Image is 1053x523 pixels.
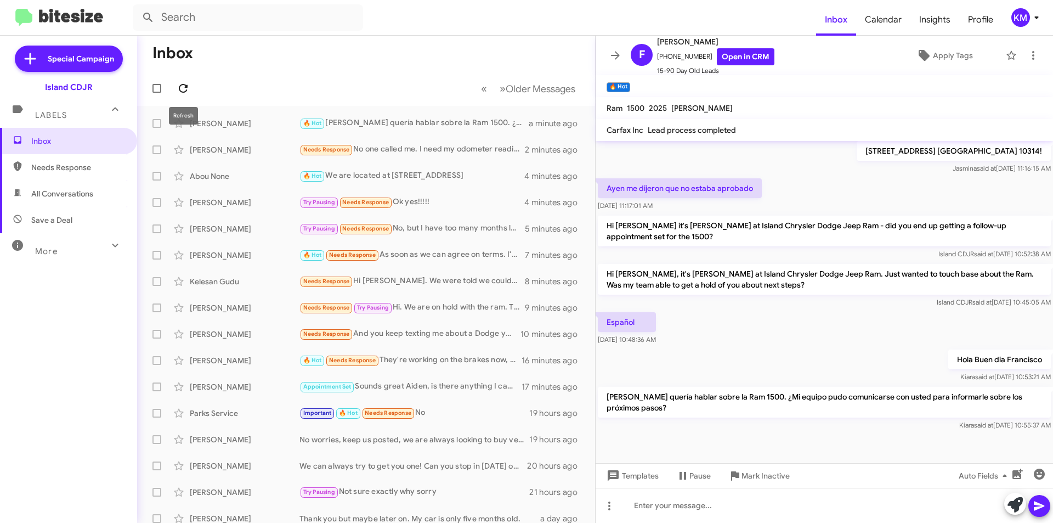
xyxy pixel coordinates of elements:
span: Needs Response [329,251,376,258]
span: Profile [959,4,1002,36]
p: Hi [PERSON_NAME] it's [PERSON_NAME] at Island Chrysler Dodge Jeep Ram - did you end up getting a ... [598,216,1051,246]
div: Hi. We are on hold with the ram. This was for my fire dept and we had to put the purchase on hold... [299,301,525,314]
span: Save a Deal [31,215,72,226]
div: [PERSON_NAME] [190,355,299,366]
a: Insights [910,4,959,36]
span: Needs Response [303,146,350,153]
nav: Page navigation example [475,77,582,100]
h1: Inbox [152,44,193,62]
span: 🔥 Hot [303,172,322,179]
div: 19 hours ago [529,408,586,419]
div: 20 hours ago [527,460,586,471]
span: Important [303,409,332,417]
div: 21 hours ago [529,487,586,498]
span: Island CDJR [DATE] 10:52:38 AM [938,250,1051,258]
span: Mark Inactive [741,466,790,486]
div: 4 minutes ago [524,171,586,182]
span: Needs Response [342,199,389,206]
span: Try Pausing [303,199,335,206]
span: Needs Response [329,357,376,364]
span: 1500 [627,103,644,113]
span: [PERSON_NAME] [671,103,733,113]
span: 🔥 Hot [303,251,322,258]
span: Needs Response [342,225,389,232]
span: Kiara [DATE] 10:55:37 AM [959,421,1051,429]
span: 15-90 Day Old Leads [657,65,774,76]
span: More [35,246,58,256]
p: Español [598,312,656,332]
span: Carfax Inc [607,125,643,135]
span: All Conversations [31,188,93,199]
a: Inbox [816,4,856,36]
span: Inbox [31,136,124,147]
p: Hola Buen dia Francisco [948,350,1051,369]
span: Older Messages [506,83,575,95]
span: said at [972,298,992,306]
div: 17 minutes ago [522,381,586,392]
button: Auto Fields [950,466,1020,486]
span: said at [974,421,993,429]
div: [PERSON_NAME] [190,460,299,471]
span: 🔥 Hot [303,120,322,127]
div: 9 minutes ago [525,302,586,313]
span: Auto Fields [959,466,1011,486]
span: Kiara [DATE] 10:53:21 AM [960,373,1051,381]
span: Jasmina [DATE] 11:16:15 AM [953,164,1051,172]
span: 2025 [649,103,667,113]
div: [PERSON_NAME] [190,250,299,261]
div: Kelesan Gudu [190,276,299,287]
span: [DATE] 11:17:01 AM [598,201,653,210]
span: Pause [689,466,711,486]
span: [PERSON_NAME] [657,35,774,48]
a: Calendar [856,4,910,36]
span: said at [975,373,994,381]
span: Needs Response [365,409,411,417]
div: No worries, keep us posted, we are always looking to buy vehicles! [299,434,529,445]
button: Templates [596,466,667,486]
div: [PERSON_NAME] [190,197,299,208]
a: Open in CRM [717,48,774,65]
p: Ayen me dijeron que no estaba aprobado [598,178,762,198]
button: Mark Inactive [720,466,799,486]
span: Ram [607,103,622,113]
div: 8 minutes ago [525,276,586,287]
span: 🔥 Hot [303,357,322,364]
span: [PHONE_NUMBER] [657,48,774,65]
div: [PERSON_NAME] [190,329,299,340]
div: 5 minutes ago [525,223,586,234]
button: Previous [474,77,494,100]
span: 🔥 Hot [339,409,358,417]
p: [PERSON_NAME] quería hablar sobre la Ram 1500. ¿Mi equipo pudo comunicarse con usted para informa... [598,387,1051,418]
div: Sounds great Aiden, is there anything I can do to help make the process easier for you? [299,380,522,393]
div: Parks Service [190,408,299,419]
div: Refresh [169,107,198,125]
span: Needs Response [31,162,124,173]
span: [DATE] 10:48:36 AM [598,335,656,344]
div: [PERSON_NAME] [190,118,299,129]
span: » [500,82,506,95]
span: Special Campaign [48,53,114,64]
span: Needs Response [303,278,350,285]
div: No [299,407,529,419]
div: [PERSON_NAME] [190,302,299,313]
div: 7 minutes ago [525,250,586,261]
span: Needs Response [303,304,350,311]
span: F [639,46,645,64]
div: As soon as we can agree on terms. I'm ready to move forward. [299,249,525,261]
span: Lead process completed [648,125,736,135]
span: Try Pausing [303,488,335,496]
div: They're working on the brakes now, hopefully. [299,354,522,367]
div: [PERSON_NAME] quería hablar sobre la Ram 1500. ¿Mi equipo pudo comunicarse con usted para informa... [299,117,529,130]
button: Apply Tags [888,46,1000,65]
span: Templates [604,466,659,486]
button: Next [493,77,582,100]
button: KM [1002,8,1041,27]
div: Hi [PERSON_NAME]. We were told we couldn't trade in our vehicle [299,275,525,288]
div: Abou None [190,171,299,182]
div: KM [1011,8,1030,27]
small: 🔥 Hot [607,82,630,92]
span: Appointment Set [303,383,352,390]
span: Try Pausing [303,225,335,232]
